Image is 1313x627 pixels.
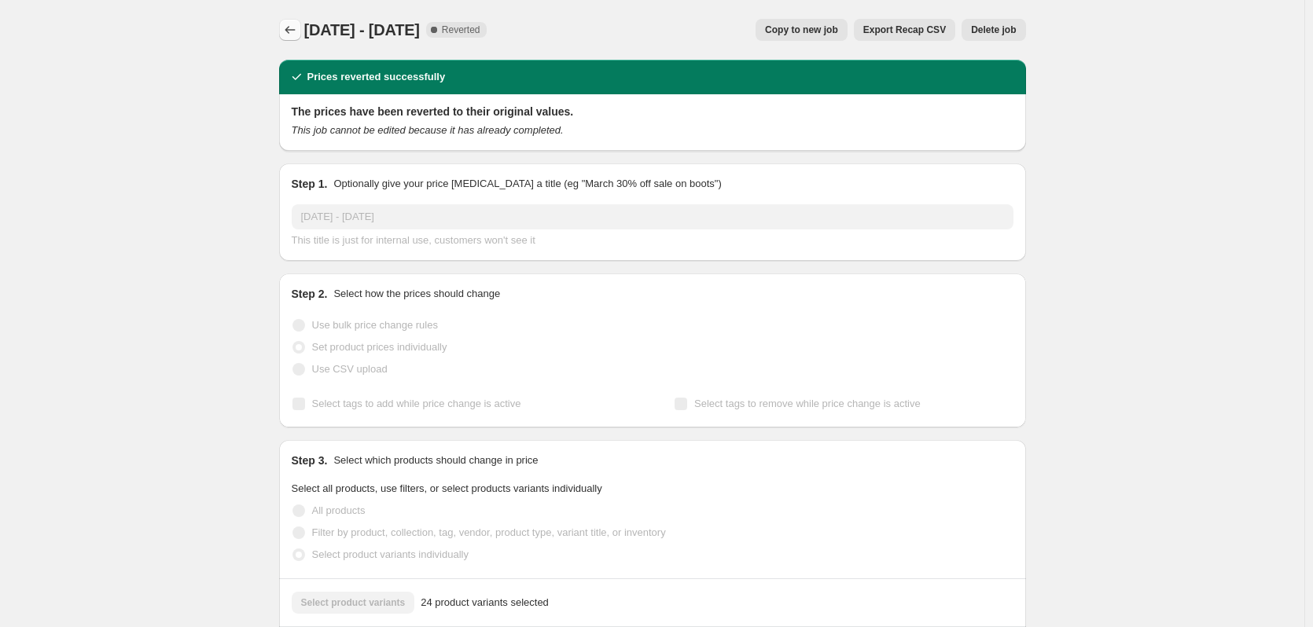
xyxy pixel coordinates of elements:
span: 24 product variants selected [421,595,549,610]
span: Set product prices individually [312,341,447,353]
span: Use CSV upload [312,363,388,375]
button: Price change jobs [279,19,301,41]
p: Optionally give your price [MEDICAL_DATA] a title (eg "March 30% off sale on boots") [333,176,721,192]
span: Copy to new job [765,24,838,36]
span: All products [312,504,366,516]
h2: Step 3. [292,453,328,468]
span: Export Recap CSV [863,24,946,36]
span: Delete job [971,24,1016,36]
h2: Step 1. [292,176,328,192]
span: Select tags to add while price change is active [312,398,521,409]
p: Select how the prices should change [333,286,500,302]
span: This title is just for internal use, customers won't see it [292,234,535,246]
span: [DATE] - [DATE] [304,21,420,38]
h2: Prices reverted successfully [307,69,446,85]
span: Select product variants individually [312,548,469,560]
input: 30% off holiday sale [292,204,1013,229]
h2: Step 2. [292,286,328,302]
span: Filter by product, collection, tag, vendor, product type, variant title, or inventory [312,526,666,538]
button: Export Recap CSV [854,19,955,41]
i: This job cannot be edited because it has already completed. [292,124,564,136]
button: Delete job [962,19,1025,41]
button: Copy to new job [756,19,848,41]
span: Select tags to remove while price change is active [694,398,921,409]
span: Select all products, use filters, or select products variants individually [292,482,602,494]
span: Reverted [442,24,480,36]
h2: The prices have been reverted to their original values. [292,104,1013,119]
span: Use bulk price change rules [312,319,438,331]
p: Select which products should change in price [333,453,538,468]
